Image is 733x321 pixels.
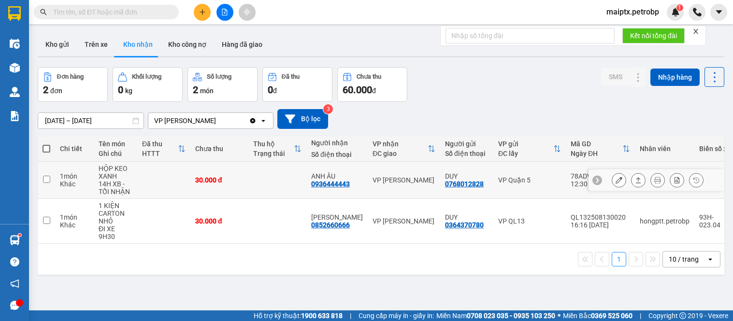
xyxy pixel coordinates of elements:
div: ĐC lấy [498,150,553,157]
button: file-add [216,4,233,21]
div: 30.000 đ [195,217,244,225]
div: 0852660666 [311,221,350,229]
span: message [10,301,19,310]
div: QL132508130020 [571,213,630,221]
span: aim [244,9,250,15]
button: Nhập hàng [650,69,700,86]
div: Số điện thoại [445,150,489,157]
th: Toggle SortBy [368,136,440,162]
span: 60.000 [343,84,372,96]
div: Biển số xe [699,145,731,153]
button: Bộ lọc [277,109,328,129]
svg: Clear value [249,117,257,125]
div: ĐC giao [373,150,428,157]
div: Mã GD [571,140,622,148]
span: đ [273,87,277,95]
button: Kho gửi [38,33,77,56]
span: plus [199,9,206,15]
button: 1 [612,252,626,266]
div: Đã thu [142,140,178,148]
span: kg [125,87,132,95]
strong: 1900 633 818 [301,312,343,320]
div: Tên món [99,140,132,148]
span: search [40,9,47,15]
img: solution-icon [10,111,20,121]
div: Số lượng [207,73,231,80]
button: Kết nối tổng đài [622,28,685,43]
div: Khối lượng [132,73,161,80]
span: 0 [118,84,123,96]
button: Trên xe [77,33,115,56]
span: ⚪️ [558,314,561,318]
div: Trạng thái [253,150,294,157]
span: copyright [679,312,686,319]
div: DUY [445,172,489,180]
div: DUY [445,213,489,221]
strong: 0708 023 035 - 0935 103 250 [467,312,555,320]
span: Hỗ trợ kỹ thuật: [254,310,343,321]
th: Toggle SortBy [493,136,566,162]
input: Selected VP Minh Hưng. [217,116,218,126]
svg: open [259,117,267,125]
div: Khác [60,180,89,188]
div: 1 KIỆN CARTON NHỎ [99,202,132,225]
button: Đã thu0đ [262,67,332,102]
div: 10 / trang [669,254,699,264]
span: question-circle [10,257,19,266]
span: 2 [193,84,198,96]
button: Đơn hàng2đơn [38,67,108,102]
div: Giao hàng [631,173,646,187]
div: 0768012828 [445,180,484,188]
sup: 3 [323,104,333,114]
div: Ngày ĐH [571,150,622,157]
span: Kết nối tổng đài [630,30,677,41]
span: đ [372,87,376,95]
div: VP [PERSON_NAME] [154,116,216,126]
button: Kho nhận [115,33,160,56]
div: 0364370780 [445,221,484,229]
div: GIA BẢO [311,213,363,221]
span: caret-down [715,8,723,16]
span: Miền Nam [436,310,555,321]
div: VP gửi [498,140,553,148]
span: 2 [43,84,48,96]
div: VP QL13 [498,217,561,225]
img: warehouse-icon [10,39,20,49]
span: | [640,310,641,321]
button: SMS [601,68,630,85]
div: Số điện thoại [311,151,363,158]
div: VP Quận 5 [498,176,561,184]
button: Chưa thu60.000đ [337,67,407,102]
div: VP [PERSON_NAME] [373,217,435,225]
sup: 1 [18,234,21,237]
span: Cung cấp máy in - giấy in: [359,310,434,321]
img: phone-icon [693,8,702,16]
img: logo-vxr [8,6,21,21]
div: Thu hộ [253,140,294,148]
span: maiptx.petrobp [599,6,667,18]
div: 93H-023.04 [699,213,731,229]
input: Tìm tên, số ĐT hoặc mã đơn [53,7,167,17]
button: Khối lượng0kg [113,67,183,102]
div: Đã thu [282,73,300,80]
div: ĐI XE 9H30 [99,225,132,240]
div: Chi tiết [60,145,89,153]
span: close [692,28,699,35]
div: ANH ÂU [311,172,363,180]
button: Số lượng2món [187,67,258,102]
span: file-add [221,9,228,15]
th: Toggle SortBy [137,136,190,162]
div: 12:30 [DATE] [571,180,630,188]
strong: 0369 525 060 [591,312,632,320]
span: 1 [678,4,681,11]
span: | [350,310,351,321]
div: 0936444443 [311,180,350,188]
div: Người gửi [445,140,489,148]
img: warehouse-icon [10,63,20,73]
span: đơn [50,87,62,95]
span: món [200,87,214,95]
input: Nhập số tổng đài [446,28,615,43]
sup: 1 [676,4,683,11]
span: notification [10,279,19,288]
svg: open [706,255,714,263]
